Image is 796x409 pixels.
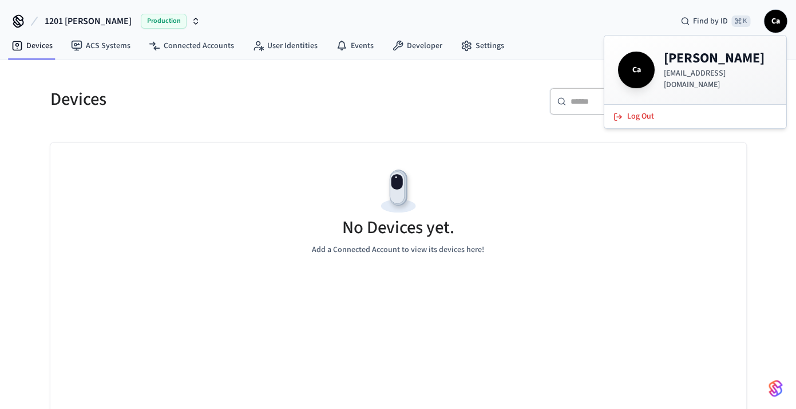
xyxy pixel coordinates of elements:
[607,107,784,126] button: Log Out
[342,216,454,239] h5: No Devices yet.
[243,36,327,56] a: User Identities
[383,36,452,56] a: Developer
[62,36,140,56] a: ACS Systems
[45,14,132,28] span: 1201 [PERSON_NAME]
[140,36,243,56] a: Connected Accounts
[769,379,782,398] img: SeamLogoGradient.69752ec5.svg
[693,15,728,27] span: Find by ID
[731,15,750,27] span: ⌘ K
[671,11,759,32] div: Find by ID⌘ K
[764,10,787,33] button: Ca
[620,54,652,86] span: Ca
[327,36,383,56] a: Events
[2,36,62,56] a: Devices
[141,14,187,29] span: Production
[452,36,513,56] a: Settings
[312,244,484,256] p: Add a Connected Account to view its devices here!
[664,68,773,91] p: [EMAIL_ADDRESS][DOMAIN_NAME]
[765,11,786,32] span: Ca
[664,49,773,68] h4: [PERSON_NAME]
[50,88,391,111] h5: Devices
[373,166,424,217] img: Devices Empty State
